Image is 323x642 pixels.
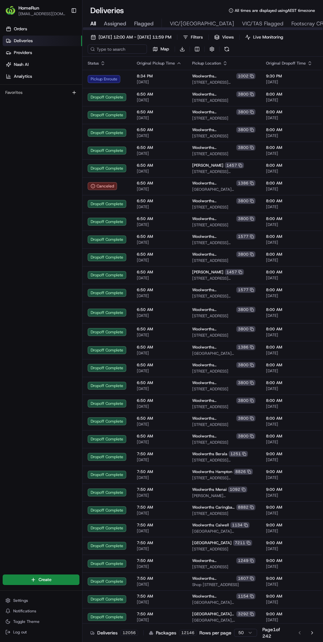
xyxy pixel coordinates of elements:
span: [DATE] [137,386,182,391]
span: [DATE] [266,493,312,498]
a: 📗Knowledge Base [4,145,53,156]
span: [DATE] [266,582,312,587]
span: • [55,120,57,125]
span: 8:00 AM [266,345,312,350]
span: [DATE] [266,151,312,156]
span: [DATE] [137,293,182,298]
button: [EMAIL_ADDRESS][DOMAIN_NAME] [18,11,66,16]
span: [DATE] [266,332,312,338]
span: Shop [STREET_ADDRESS] [192,582,255,587]
span: VIC/TAS Flagged [242,20,283,28]
span: [DATE] [266,115,312,121]
span: [DATE] [266,204,312,209]
span: 6:50 AM [137,269,182,275]
span: [DATE] [266,386,312,391]
a: Providers [3,47,82,58]
span: Flagged [134,20,154,28]
span: 7:50 AM [137,594,182,599]
span: Filters [191,34,203,40]
span: 6:50 AM [137,198,182,204]
span: 8:00 AM [266,109,312,115]
span: [DATE] [137,332,182,338]
span: Woolworths Hampton [192,469,232,474]
a: Orders [3,24,82,34]
span: 8:00 AM [266,127,312,132]
span: Woolworths [GEOGRAPHIC_DATA] (VDOS) [192,380,235,385]
span: [STREET_ADDRESS] [192,133,255,139]
span: [STREET_ADDRESS] [192,258,255,263]
span: [DATE] [266,422,312,427]
span: [STREET_ADDRESS] [192,205,255,210]
span: Woolworths [GEOGRAPHIC_DATA] (VDOS) [192,109,235,115]
span: [STREET_ADDRESS][PERSON_NAME] [192,293,255,299]
button: Toggle Theme [3,617,79,626]
span: [DATE] [137,133,182,138]
span: Woolworths Menai [192,487,227,492]
div: 1002 [236,73,255,79]
span: Original Dropoff Time [266,61,306,66]
span: [DATE] [137,600,182,605]
div: 3800 [236,216,255,222]
span: Status [88,61,99,66]
span: All [90,20,96,28]
div: 1577 [236,287,255,293]
div: 1386 [236,344,255,350]
span: [DATE] [266,564,312,569]
div: 1154 [236,593,255,599]
span: Woolworths Berala [192,451,227,457]
button: Views [211,33,237,42]
span: [STREET_ADDRESS][PERSON_NAME] [192,169,255,174]
span: [DATE] [266,98,312,103]
span: 6:50 AM [137,326,182,332]
div: 1457 [225,162,244,168]
div: 1457 [225,269,244,275]
span: 6:50 AM [137,380,182,385]
span: [STREET_ADDRESS] [192,333,255,338]
span: 7:50 AM [137,540,182,545]
span: 9:00 AM [266,594,312,599]
span: Map [161,46,169,52]
span: [DATE] [137,368,182,374]
span: 6:50 AM [137,234,182,239]
button: Settings [3,596,79,605]
span: Woolworths Caringbah CFC (CDOS) [192,505,235,510]
span: 8:00 AM [266,362,312,368]
img: 1736555255976-a54dd68f-1ca7-489b-9aae-adbdc363a1c4 [13,102,18,108]
span: Woolworths [GEOGRAPHIC_DATA] [192,594,235,599]
span: 8:00 AM [266,307,312,312]
span: 6:50 AM [137,307,182,312]
span: 6:50 AM [137,109,182,115]
span: Woolworths [GEOGRAPHIC_DATA] (VDOS) [192,145,235,150]
p: Welcome 👋 [7,26,120,37]
span: 7:50 AM [137,576,182,581]
span: [STREET_ADDRESS][PERSON_NAME] [192,80,255,85]
span: [DATE] [137,222,182,227]
span: 6:50 AM [137,287,182,293]
div: 3800 [236,380,255,386]
span: 6:50 AM [137,433,182,439]
span: [DATE] [137,475,182,480]
div: 3800 [236,415,255,421]
span: 9:00 AM [266,487,312,492]
span: • [55,102,57,107]
div: 1386 [236,180,255,186]
span: [GEOGRAPHIC_DATA][STREET_ADDRESS][GEOGRAPHIC_DATA] [192,187,255,192]
span: [DATE] [266,240,312,245]
span: [DATE] [266,222,312,227]
span: [DATE] [137,617,182,623]
span: Settings [13,598,28,603]
span: 9:00 AM [266,611,312,617]
span: [DATE] [137,115,182,121]
button: Create [3,574,79,585]
span: [DATE] [58,102,72,107]
div: 3800 [236,398,255,404]
div: 3800 [236,198,255,204]
span: 7:50 AM [137,487,182,492]
span: [STREET_ADDRESS] [192,116,255,121]
span: [DATE] [137,439,182,445]
span: [GEOGRAPHIC_DATA][STREET_ADDRESS][PERSON_NAME][GEOGRAPHIC_DATA] [192,600,255,605]
div: Favorites [3,87,79,98]
span: [DATE] [137,564,182,569]
span: 8:00 AM [266,326,312,332]
span: 9:00 AM [266,558,312,563]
